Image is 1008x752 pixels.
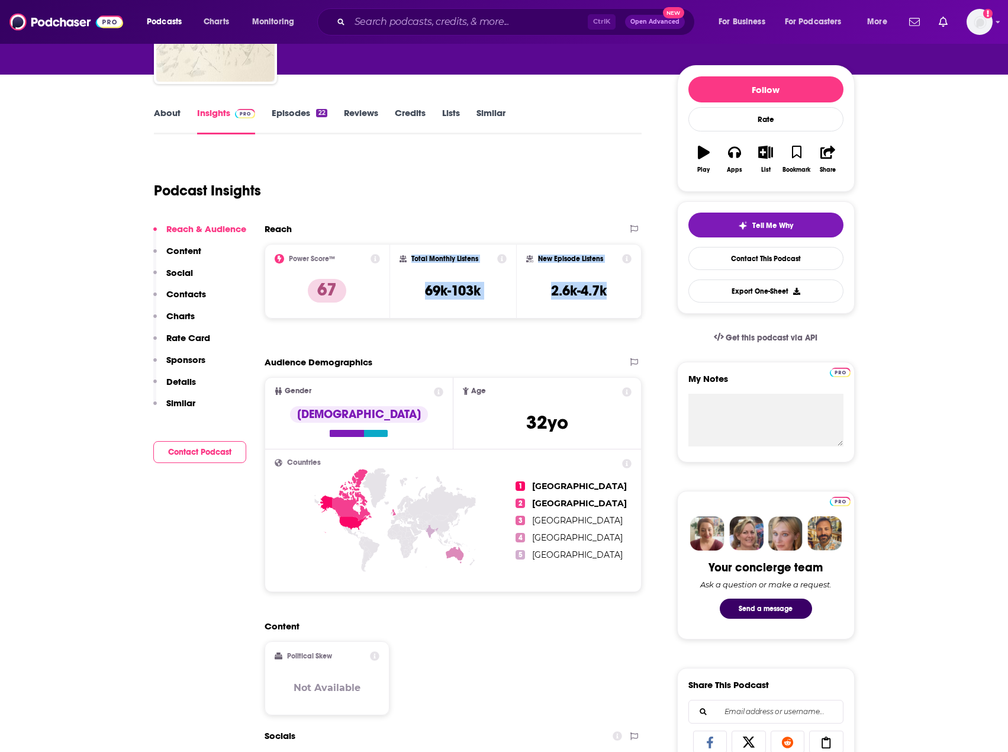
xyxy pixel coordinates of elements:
div: Play [697,166,710,173]
a: About [154,107,181,134]
a: Similar [476,107,505,134]
span: Podcasts [147,14,182,30]
span: [GEOGRAPHIC_DATA] [532,549,623,560]
div: Search followers [688,700,843,724]
input: Search podcasts, credits, & more... [350,12,588,31]
span: Ctrl K [588,14,616,30]
span: Monitoring [252,14,294,30]
div: Apps [727,166,742,173]
span: Gender [285,387,311,395]
button: open menu [710,12,780,31]
img: Jules Profile [768,516,803,551]
input: Email address or username... [698,700,833,723]
span: [GEOGRAPHIC_DATA] [532,498,627,509]
div: Your concierge team [709,560,823,575]
a: Reviews [344,107,378,134]
span: Tell Me Why [752,221,793,230]
button: open menu [139,12,197,31]
img: Podchaser Pro [830,368,851,377]
p: Contacts [166,288,206,300]
h3: 2.6k-4.7k [551,282,607,300]
a: Lists [442,107,460,134]
img: Barbara Profile [729,516,764,551]
span: Open Advanced [630,19,679,25]
button: Social [153,267,193,289]
span: [GEOGRAPHIC_DATA] [532,515,623,526]
button: Sponsors [153,354,205,376]
p: 67 [308,279,346,303]
span: [GEOGRAPHIC_DATA] [532,532,623,543]
h2: Audience Demographics [265,356,372,368]
p: Details [166,376,196,387]
button: Send a message [720,599,812,619]
h2: Total Monthly Listens [411,255,478,263]
div: Search podcasts, credits, & more... [329,8,706,36]
h2: Power Score™ [289,255,335,263]
h1: Podcast Insights [154,182,261,200]
span: 5 [516,550,525,560]
span: New [663,7,684,18]
button: Contacts [153,288,206,310]
a: Episodes22 [272,107,327,134]
button: tell me why sparkleTell Me Why [688,213,843,237]
button: open menu [244,12,310,31]
span: Countries [287,459,321,467]
button: Bookmark [781,138,812,181]
span: More [867,14,887,30]
a: Show notifications dropdown [934,12,952,32]
p: Social [166,267,193,278]
span: [GEOGRAPHIC_DATA] [532,481,627,491]
h2: Socials [265,725,295,747]
a: Show notifications dropdown [904,12,925,32]
h3: 69k-103k [425,282,481,300]
a: Pro website [830,495,851,506]
span: For Podcasters [785,14,842,30]
p: Charts [166,310,195,322]
h3: Not Available [294,682,360,693]
img: User Profile [967,9,993,35]
img: tell me why sparkle [738,221,748,230]
div: [DEMOGRAPHIC_DATA] [290,406,428,423]
button: Details [153,376,196,398]
span: 4 [516,533,525,542]
a: Pro website [830,366,851,377]
a: Contact This Podcast [688,247,843,270]
span: 3 [516,516,525,525]
span: Charts [204,14,229,30]
button: Share [812,138,843,181]
span: Age [471,387,486,395]
button: Open AdvancedNew [625,15,685,29]
p: Rate Card [166,332,210,343]
a: Credits [395,107,426,134]
p: Content [166,245,201,256]
button: Reach & Audience [153,223,246,245]
img: Podchaser Pro [830,497,851,506]
button: Contact Podcast [153,441,246,463]
img: Sydney Profile [690,516,724,551]
button: Rate Card [153,332,210,354]
span: Get this podcast via API [726,333,817,343]
button: open menu [859,12,902,31]
div: Rate [688,107,843,131]
div: List [761,166,771,173]
h3: Share This Podcast [688,679,769,690]
img: Jon Profile [807,516,842,551]
button: Charts [153,310,195,332]
svg: Add a profile image [983,9,993,18]
div: 22 [316,109,327,117]
label: My Notes [688,373,843,394]
div: Ask a question or make a request. [700,580,832,589]
button: Export One-Sheet [688,279,843,303]
p: Similar [166,397,195,409]
img: Podchaser - Follow, Share and Rate Podcasts [9,11,123,33]
p: Reach & Audience [166,223,246,234]
p: Sponsors [166,354,205,365]
a: Charts [196,12,236,31]
span: 2 [516,499,525,508]
h2: Political Skew [287,652,332,660]
h2: Reach [265,223,292,234]
div: Bookmark [782,166,810,173]
button: List [750,138,781,181]
span: 1 [516,481,525,491]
